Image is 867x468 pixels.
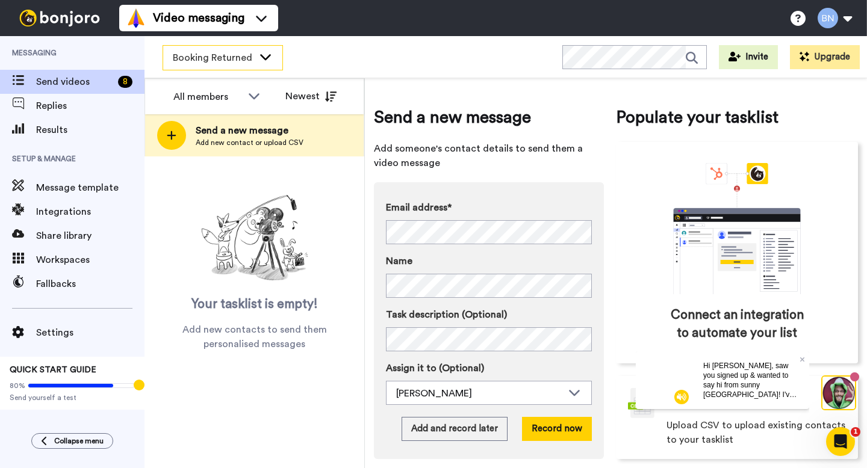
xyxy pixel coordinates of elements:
div: 8 [118,76,132,88]
label: Email address* [386,200,592,215]
span: Hi [PERSON_NAME], saw you signed up & wanted to say hi from sunny [GEOGRAPHIC_DATA]! I've helped ... [67,10,161,115]
span: Add someone's contact details to send them a video message [374,141,604,170]
div: All members [173,90,242,104]
span: 80% [10,381,25,390]
span: QUICK START GUIDE [10,366,96,374]
img: bj-logo-header-white.svg [14,10,105,26]
img: mute-white.svg [39,38,53,53]
span: Upload CSV to upload existing contacts to your tasklist [667,418,846,447]
span: Populate your tasklist [616,105,858,129]
span: Replies [36,99,144,113]
div: [PERSON_NAME] [396,386,562,401]
span: Connect an integration to automate your list [667,306,807,342]
img: vm-color.svg [126,8,146,28]
div: Tooltip anchor [134,380,144,390]
span: Add new contact or upload CSV [196,138,303,147]
button: Invite [719,45,778,69]
button: Record now [522,417,592,441]
img: 3183ab3e-59ed-45f6-af1c-10226f767056-1659068401.jpg [1,2,34,35]
span: Send yourself a test [10,393,135,402]
div: animation [647,163,827,294]
span: Workspaces [36,253,144,267]
span: Booking Returned [173,51,253,65]
label: Task description (Optional) [386,307,592,322]
label: Assign it to (Optional) [386,361,592,375]
span: 1 [851,427,860,437]
span: Send a new message [196,123,303,138]
span: Message template [36,180,144,195]
span: Fallbacks [36,277,144,291]
span: Collapse menu [54,436,104,446]
img: ready-set-action.png [194,190,315,286]
button: Upgrade [790,45,860,69]
button: Newest [276,84,346,108]
span: Integrations [36,205,144,219]
span: Name [386,254,412,268]
button: Add and record later [402,417,508,441]
span: Video messaging [153,10,244,26]
span: Results [36,123,144,137]
span: Send videos [36,75,113,89]
span: Your tasklist is empty! [191,295,318,313]
span: Share library [36,229,144,243]
span: Send a new message [374,105,604,129]
button: Collapse menu [31,433,113,449]
iframe: Intercom live chat [826,427,855,456]
img: csv-grey.png [628,388,654,418]
span: Settings [36,325,144,340]
span: Add new contacts to send them personalised messages [163,322,346,351]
